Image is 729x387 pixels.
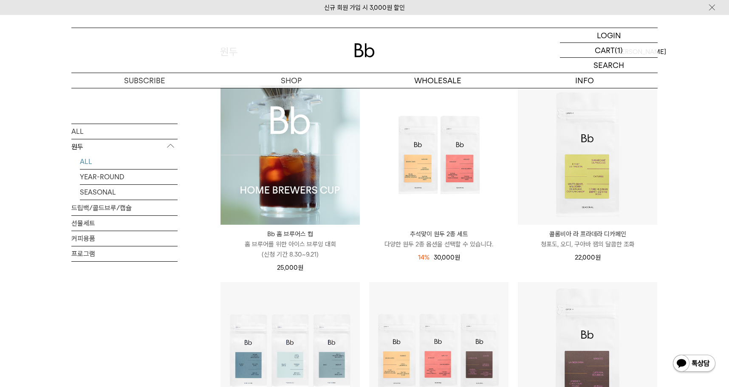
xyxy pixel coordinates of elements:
[595,43,615,57] p: CART
[80,169,178,184] a: YEAR-ROUND
[71,200,178,215] a: 드립백/콜드브루/캡슐
[518,229,657,239] p: 콜롬비아 라 프라데라 디카페인
[597,28,621,42] p: LOGIN
[220,229,360,239] p: Bb 홈 브루어스 컵
[434,254,460,261] span: 30,000
[560,28,658,43] a: LOGIN
[575,254,601,261] span: 22,000
[71,246,178,261] a: 프로그램
[71,139,178,154] p: 원두
[71,231,178,246] a: 커피용품
[369,85,509,225] img: 추석맞이 원두 2종 세트
[593,58,624,73] p: SEARCH
[595,254,601,261] span: 원
[369,229,509,249] a: 추석맞이 원두 2종 세트 다양한 원두 2종 옵션을 선택할 수 있습니다.
[369,229,509,239] p: 추석맞이 원두 2종 세트
[220,229,360,260] a: Bb 홈 브루어스 컵 홈 브루어를 위한 아이스 브루잉 대회(신청 기간 8.30~9.21)
[672,354,716,374] img: 카카오톡 채널 1:1 채팅 버튼
[71,73,218,88] a: SUBSCRIBE
[354,43,375,57] img: 로고
[80,184,178,199] a: SEASONAL
[298,264,303,271] span: 원
[220,239,360,260] p: 홈 브루어를 위한 아이스 브루잉 대회 (신청 기간 8.30~9.21)
[277,264,303,271] span: 25,000
[218,73,364,88] a: SHOP
[220,85,360,225] img: Bb 홈 브루어스 컵
[80,154,178,169] a: ALL
[518,85,657,225] img: 콜롬비아 라 프라데라 디카페인
[364,73,511,88] p: WHOLESALE
[324,4,405,11] a: 신규 회원 가입 시 3,000원 할인
[615,43,623,57] p: (1)
[71,215,178,230] a: 선물세트
[518,229,657,249] a: 콜롬비아 라 프라데라 디카페인 청포도, 오디, 구아바 잼의 달콤한 조화
[418,252,429,263] div: 14%
[518,239,657,249] p: 청포도, 오디, 구아바 잼의 달콤한 조화
[369,239,509,249] p: 다양한 원두 2종 옵션을 선택할 수 있습니다.
[560,43,658,58] a: CART (1)
[511,73,658,88] p: INFO
[455,254,460,261] span: 원
[71,124,178,138] a: ALL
